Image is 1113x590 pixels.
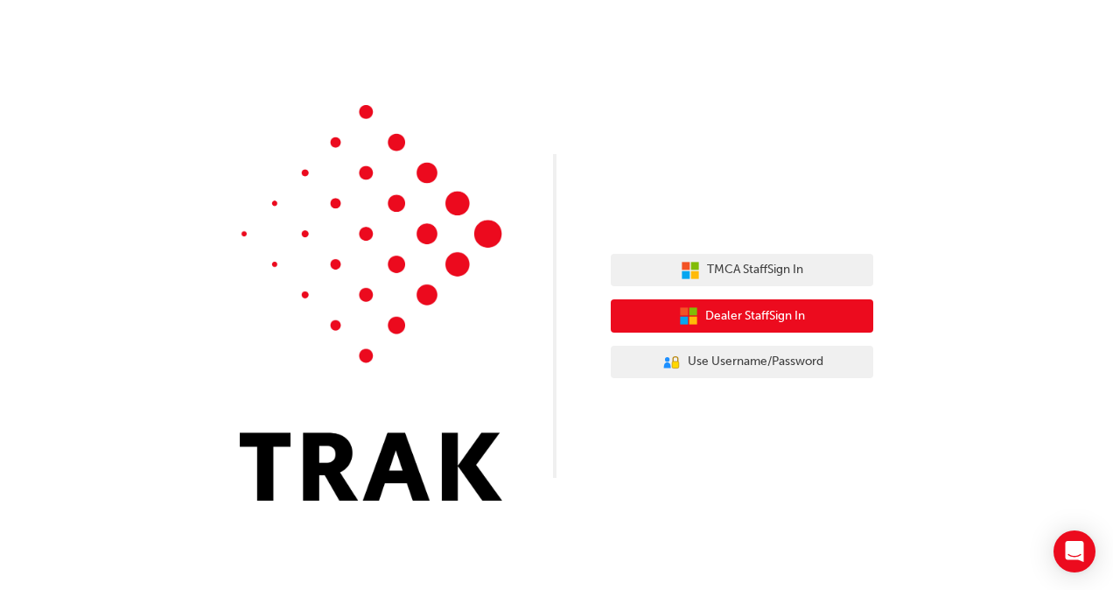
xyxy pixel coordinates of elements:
img: Trak [240,105,502,501]
span: Use Username/Password [688,352,823,372]
span: TMCA Staff Sign In [707,260,803,280]
div: Open Intercom Messenger [1053,530,1095,572]
button: TMCA StaffSign In [611,254,873,287]
button: Dealer StaffSign In [611,299,873,333]
button: Use Username/Password [611,346,873,379]
span: Dealer Staff Sign In [705,306,805,327]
